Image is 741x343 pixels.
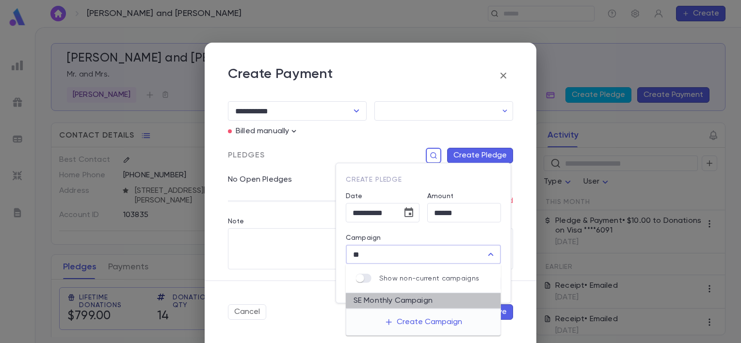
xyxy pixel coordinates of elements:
[484,248,498,261] button: Close
[346,176,402,183] span: Create Pledge
[379,274,479,282] p: Show non-current campaigns
[346,234,381,242] label: Campaign
[346,192,419,200] label: Date
[399,203,419,222] button: Choose date, selected date is Sep 14, 2025
[427,192,453,200] label: Amount
[346,293,501,309] li: SE Monthly Campaign
[376,313,470,331] button: Create Campaign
